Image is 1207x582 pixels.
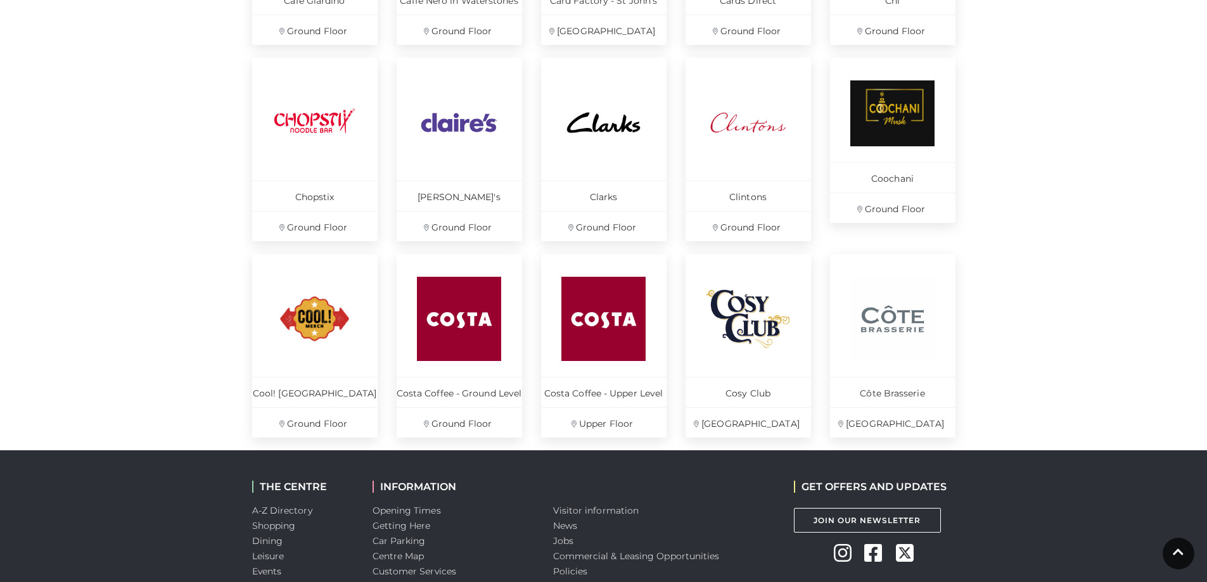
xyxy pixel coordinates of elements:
[553,535,573,547] a: Jobs
[373,566,457,577] a: Customer Services
[252,211,378,241] p: Ground Floor
[397,211,522,241] p: Ground Floor
[830,407,955,438] p: [GEOGRAPHIC_DATA]
[397,407,522,438] p: Ground Floor
[830,254,955,438] a: Côte Brasserie [GEOGRAPHIC_DATA]
[553,505,639,516] a: Visitor information
[397,58,522,241] a: [PERSON_NAME]'s Ground Floor
[252,254,378,438] a: Cool! [GEOGRAPHIC_DATA] Ground Floor
[252,180,378,211] p: Chopstix
[373,550,425,562] a: Centre Map
[830,193,955,223] p: Ground Floor
[252,377,378,407] p: Cool! [GEOGRAPHIC_DATA]
[373,535,426,547] a: Car Parking
[553,520,577,531] a: News
[794,508,941,533] a: Join Our Newsletter
[830,58,955,223] a: Coochani Ground Floor
[397,377,522,407] p: Costa Coffee - Ground Level
[252,15,378,45] p: Ground Floor
[541,254,667,438] a: Costa Coffee - Upper Level Upper Floor
[541,211,667,241] p: Ground Floor
[794,481,947,493] h2: GET OFFERS AND UPDATES
[252,58,378,241] a: Chopstix Ground Floor
[252,550,284,562] a: Leisure
[252,520,296,531] a: Shopping
[397,254,522,438] a: Costa Coffee - Ground Level Ground Floor
[252,481,354,493] h2: THE CENTRE
[397,180,522,211] p: [PERSON_NAME]'s
[686,180,811,211] p: Clintons
[252,407,378,438] p: Ground Floor
[541,180,667,211] p: Clarks
[252,505,312,516] a: A-Z Directory
[541,377,667,407] p: Costa Coffee - Upper Level
[541,15,667,45] p: [GEOGRAPHIC_DATA]
[686,15,811,45] p: Ground Floor
[830,377,955,407] p: Côte Brasserie
[686,58,811,241] a: Clintons Ground Floor
[686,254,811,438] a: Cosy Club [GEOGRAPHIC_DATA]
[686,211,811,241] p: Ground Floor
[252,535,283,547] a: Dining
[686,377,811,407] p: Cosy Club
[553,566,588,577] a: Policies
[541,58,667,241] a: Clarks Ground Floor
[373,505,441,516] a: Opening Times
[541,407,667,438] p: Upper Floor
[553,550,720,562] a: Commercial & Leasing Opportunities
[252,566,282,577] a: Events
[830,15,955,45] p: Ground Floor
[373,520,431,531] a: Getting Here
[397,15,522,45] p: Ground Floor
[686,407,811,438] p: [GEOGRAPHIC_DATA]
[373,481,534,493] h2: INFORMATION
[830,162,955,193] p: Coochani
